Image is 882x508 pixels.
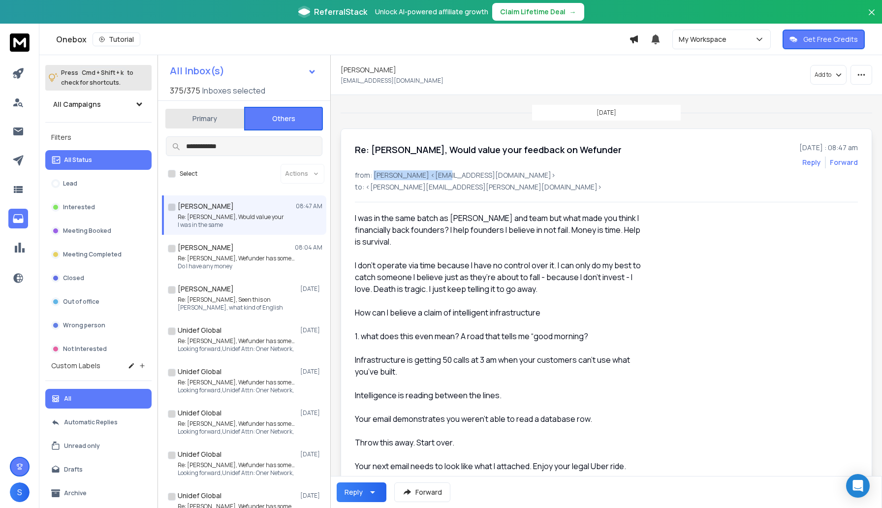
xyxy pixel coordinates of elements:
[865,6,878,30] button: Close banner
[61,68,133,88] p: Press to check for shortcuts.
[178,254,296,262] p: Re: [PERSON_NAME], Wefunder has something
[296,202,322,210] p: 08:47 AM
[178,201,234,211] h1: [PERSON_NAME]
[178,243,234,253] h1: [PERSON_NAME]
[202,85,265,96] h3: Inboxes selected
[45,316,152,335] button: Wrong person
[355,307,642,318] div: How can I believe a claim of intelligent infrastructure
[178,325,221,335] h1: Unidef Global
[63,345,107,353] p: Not Interested
[178,213,284,221] p: Re: [PERSON_NAME], Would value your
[375,7,488,17] p: Unlock AI-powered affiliate growth
[178,428,296,436] p: Looking forward,Unidef Attn: Oner Network,
[178,262,296,270] p: Do l have any money
[178,461,296,469] p: Re: [PERSON_NAME], Wefunder has something
[178,367,221,377] h1: Unidef Global
[355,437,642,448] div: Throw this away. Start over.
[178,304,283,312] p: [PERSON_NAME], what kind of English
[64,466,83,474] p: Drafts
[178,491,221,501] h1: Unidef Global
[63,227,111,235] p: Meeting Booked
[178,337,296,345] p: Re: [PERSON_NAME], Wefunder has something
[355,354,642,378] div: Infrastructure is getting 50 calls at 3 am when your customers can’t use what you’ve built.
[355,212,642,248] div: I was in the same batch as [PERSON_NAME] and team but what made you think I financially back foun...
[45,150,152,170] button: All Status
[337,482,386,502] button: Reply
[802,158,821,167] button: Reply
[45,292,152,312] button: Out of office
[64,442,100,450] p: Unread only
[45,389,152,409] button: All
[355,413,642,425] div: Your email demonstrates you weren’t able to read a database row.
[569,7,576,17] span: →
[45,221,152,241] button: Meeting Booked
[355,143,622,157] h1: Re: [PERSON_NAME], Would value your feedback on Wefunder
[679,34,730,44] p: My Workspace
[45,460,152,479] button: Drafts
[178,408,221,418] h1: Unidef Global
[165,108,244,129] button: Primary
[355,330,642,342] div: 1. what does this even mean? A road that tells me “good morning?
[63,203,95,211] p: Interested
[846,474,870,498] div: Open Intercom Messenger
[63,180,77,188] p: Lead
[178,469,296,477] p: Looking forward,Unidef Attn: Oner Network,
[345,487,363,497] div: Reply
[178,449,221,459] h1: Unidef Global
[63,251,122,258] p: Meeting Completed
[355,259,642,295] div: I don’t operate via time because I have no control over it. I can only do my best to catch someon...
[51,361,100,371] h3: Custom Labels
[783,30,865,49] button: Get Free Credits
[56,32,629,46] div: Onebox
[170,66,224,76] h1: All Inbox(s)
[63,321,105,329] p: Wrong person
[45,483,152,503] button: Archive
[64,489,87,497] p: Archive
[799,143,858,153] p: [DATE] : 08:47 am
[300,326,322,334] p: [DATE]
[45,268,152,288] button: Closed
[300,492,322,500] p: [DATE]
[300,285,322,293] p: [DATE]
[178,345,296,353] p: Looking forward,Unidef Attn: Oner Network,
[178,296,283,304] p: Re: [PERSON_NAME], Seen this on
[492,3,584,21] button: Claim Lifetime Deal→
[162,61,324,81] button: All Inbox(s)
[63,298,99,306] p: Out of office
[45,197,152,217] button: Interested
[45,130,152,144] h3: Filters
[300,450,322,458] p: [DATE]
[394,482,450,502] button: Forward
[597,109,616,117] p: [DATE]
[355,182,858,192] p: to: <[PERSON_NAME][EMAIL_ADDRESS][PERSON_NAME][DOMAIN_NAME]>
[64,156,92,164] p: All Status
[45,413,152,432] button: Automatic Replies
[80,67,125,78] span: Cmd + Shift + k
[178,221,284,229] p: I was in the same
[63,274,84,282] p: Closed
[830,158,858,167] div: Forward
[355,170,858,180] p: from: [PERSON_NAME] <[EMAIL_ADDRESS][DOMAIN_NAME]>
[300,368,322,376] p: [DATE]
[178,420,296,428] p: Re: [PERSON_NAME], Wefunder has something
[178,284,234,294] h1: [PERSON_NAME]
[295,244,322,252] p: 08:04 AM
[10,482,30,502] button: S
[45,245,152,264] button: Meeting Completed
[64,418,118,426] p: Automatic Replies
[45,174,152,193] button: Lead
[300,409,322,417] p: [DATE]
[93,32,140,46] button: Tutorial
[355,389,642,401] div: Intelligence is reading between the lines.
[45,95,152,114] button: All Campaigns
[178,379,296,386] p: Re: [PERSON_NAME], Wefunder has something
[45,436,152,456] button: Unread only
[244,107,323,130] button: Others
[341,65,396,75] h1: [PERSON_NAME]
[170,85,200,96] span: 375 / 375
[803,34,858,44] p: Get Free Credits
[64,395,71,403] p: All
